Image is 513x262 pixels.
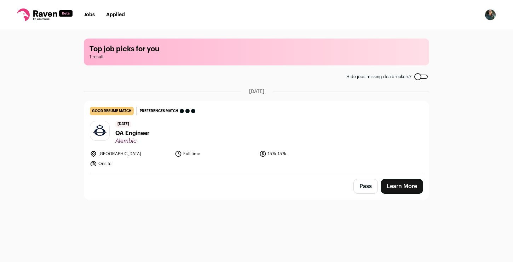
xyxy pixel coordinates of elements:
[353,179,378,194] button: Pass
[249,88,264,95] span: [DATE]
[485,9,496,21] img: 18652378-medium_jpg
[106,12,125,17] a: Applied
[175,150,255,157] li: Full time
[84,101,429,173] a: good resume match Preferences match [DATE] QA Engineer Alembic [GEOGRAPHIC_DATA] Full time 157k-1...
[90,54,423,60] span: 1 result
[90,160,171,167] li: Onsite
[381,179,423,194] a: Learn More
[90,107,134,115] div: good resume match
[90,150,171,157] li: [GEOGRAPHIC_DATA]
[485,9,496,21] button: Open dropdown
[140,107,178,115] span: Preferences match
[84,12,95,17] a: Jobs
[346,74,411,80] span: Hide jobs missing dealbreakers?
[115,121,131,128] span: [DATE]
[115,129,150,138] span: QA Engineer
[115,138,150,145] span: Alembic
[90,123,109,139] img: 0420ba2c47268463df2c39b136b3773521a730d8b284f77fcc11e0162f35d9e2.png
[90,44,423,54] h1: Top job picks for you
[259,150,340,157] li: 157k-157k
